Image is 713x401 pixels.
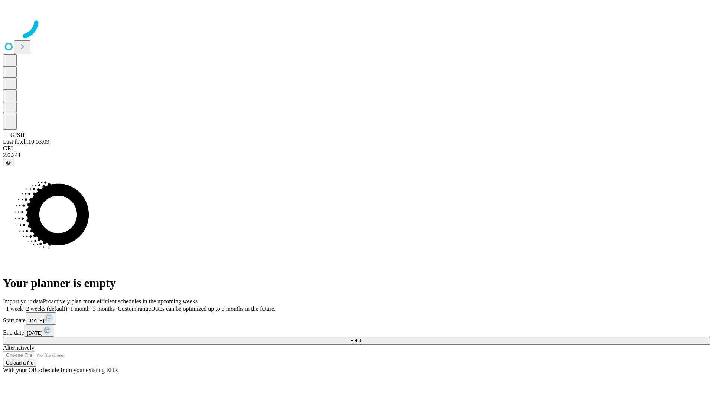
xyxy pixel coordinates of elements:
[43,298,199,304] span: Proactively plan more efficient schedules in the upcoming weeks.
[3,145,710,152] div: GEI
[3,152,710,159] div: 2.0.241
[3,367,118,373] span: With your OR schedule from your existing EHR
[3,345,34,351] span: Alternatively
[27,330,42,336] span: [DATE]
[26,312,56,325] button: [DATE]
[93,306,115,312] span: 3 months
[29,318,44,323] span: [DATE]
[26,306,67,312] span: 2 weeks (default)
[24,325,54,337] button: [DATE]
[3,359,36,367] button: Upload a file
[3,298,43,304] span: Import your data
[350,338,362,343] span: Fetch
[3,276,710,290] h1: Your planner is empty
[3,138,49,145] span: Last fetch: 10:53:09
[3,312,710,325] div: Start date
[118,306,151,312] span: Custom range
[6,306,23,312] span: 1 week
[10,132,25,138] span: GJSH
[3,159,14,166] button: @
[6,160,11,165] span: @
[3,337,710,345] button: Fetch
[151,306,276,312] span: Dates can be optimized up to 3 months in the future.
[70,306,90,312] span: 1 month
[3,325,710,337] div: End date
